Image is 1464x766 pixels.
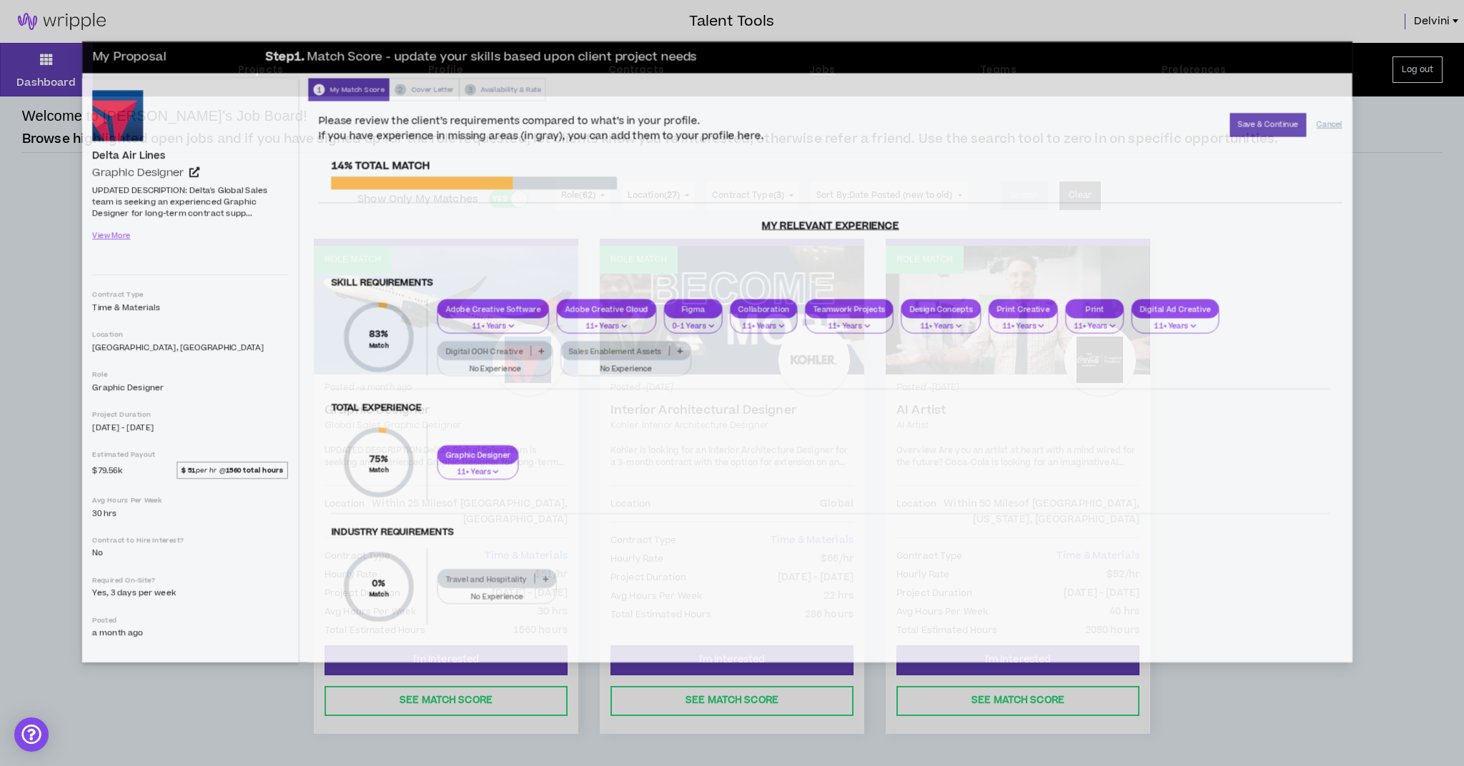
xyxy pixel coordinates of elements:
p: 11+ Years [840,329,921,342]
span: Match Score - update your skills based upon client project needs [271,22,709,43]
p: Print Creative [1038,310,1114,321]
button: Save & Continue [1309,95,1395,121]
span: 14% Total Match [297,146,408,163]
p: Design Concepts [939,310,1028,321]
p: 11+ Years [426,493,499,506]
p: Adobe Creative Software [417,310,542,321]
h3: My Relevant Experience [283,214,1435,265]
p: [DATE] - [DATE] [29,442,249,455]
button: 0-1 Years [672,317,738,344]
p: Digital Ad Creative [1199,310,1296,321]
span: 75 % [340,477,362,492]
p: No Experience [426,377,538,389]
p: No Experience [426,633,542,646]
p: Travel and Hospitality [417,614,526,625]
p: 11+ Years [948,329,1019,342]
small: Match [340,492,362,502]
button: 11+ Years [417,481,508,508]
p: Estimated Payout [29,474,249,484]
button: No Experience [417,364,547,392]
button: Cancel [1406,96,1435,121]
p: 0-1 Years [681,329,728,342]
p: Yes, 3 days per week [29,629,249,642]
p: Required On-Site? [29,615,249,626]
p: 11+ Years [756,329,813,342]
small: Match [340,632,362,642]
button: 11+ Years [831,317,930,344]
span: per hr @ [124,487,249,506]
span: Please review the client’s requirements compared to what’s in your profile. If you have experienc... [283,95,784,129]
button: 11+ Years [1124,317,1189,344]
h4: Delta Air Lines [29,136,111,149]
p: 11+ Years [1133,329,1180,342]
button: View More [29,221,71,246]
p: Collaboration [747,310,821,321]
p: No Experience [565,377,693,389]
p: Role [29,384,249,394]
h4: Total Experience [297,420,1421,434]
p: 11+ Years [1207,329,1287,342]
p: Contract Type [29,294,249,304]
p: Graphic Designer [417,474,508,485]
strong: $ 51 [129,492,144,502]
p: Teamwork Projects [831,310,929,321]
p: Adobe Creative Cloud [552,310,663,321]
button: No Experience [417,621,551,648]
p: Contract to Hire Interest? [29,570,249,581]
button: 11+ Years [939,317,1029,344]
h4: Industry Requirements [297,560,1421,574]
button: 11+ Years [1198,317,1297,344]
span: $79.56k [29,488,62,505]
p: 30 hrs [29,539,249,552]
div: My Match Score [272,56,363,81]
span: Graphic Designer [29,154,132,171]
p: [GEOGRAPHIC_DATA], [GEOGRAPHIC_DATA] [29,352,249,365]
p: Avg Hours Per Week [29,525,249,536]
p: Project Duration [29,429,249,439]
p: a month ago [29,674,249,687]
h4: Skill Requirements [297,279,1421,293]
span: 1 [277,62,290,75]
p: 11+ Years [560,329,654,342]
button: 11+ Years [746,317,822,344]
p: Sales Enablement Assets [556,357,678,368]
h3: My Proposal [29,18,214,46]
p: Digital OOH Creative [417,357,522,368]
p: Print [1124,310,1189,321]
p: 11+ Years [426,329,533,342]
a: Graphic Designer [29,155,249,169]
small: Match [340,352,362,362]
button: 11+ Years [417,317,543,344]
p: Posted [29,660,249,671]
button: No Experience [555,364,703,392]
p: Figma [673,310,737,321]
p: UPDATED DESCRIPTION: Delta's Global Sales team is seeking an experienced Graphic Designer for lon... [29,174,249,215]
p: Location [29,339,249,349]
p: Time & Materials [29,307,249,320]
p: 11+ Years [1047,329,1106,342]
button: 11+ Years [551,317,663,344]
button: 11+ Years [1037,317,1115,344]
span: 0 % [340,617,362,632]
div: Open Intercom Messenger [14,717,49,752]
strong: 1560 total hours [179,492,244,502]
p: No [29,584,249,597]
span: 83 % [340,337,362,352]
span: Graphic Designer [29,397,109,410]
b: Step 1 . [224,22,267,43]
